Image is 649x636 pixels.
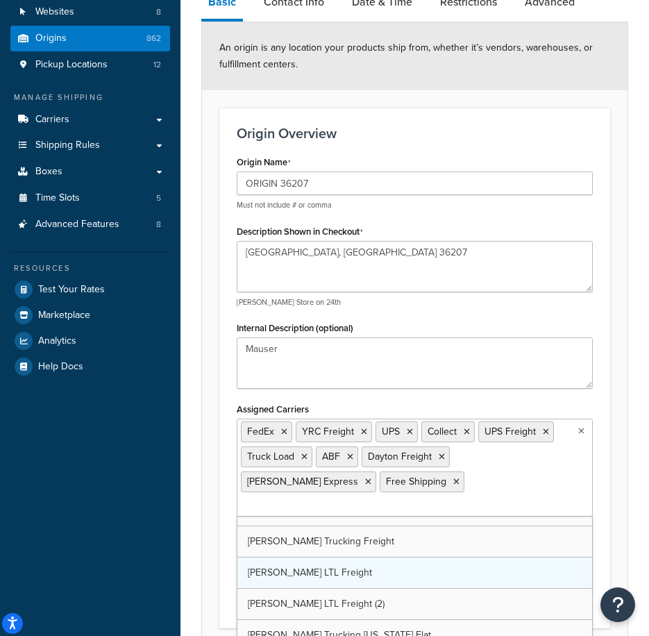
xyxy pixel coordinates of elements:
[237,337,593,389] textarea: Mauser
[219,40,593,72] span: An origin is any location your products ship from, whether it’s vendors, warehouses, or fulfillme...
[10,303,170,328] a: Marketplace
[10,277,170,302] a: Test Your Rates
[10,328,170,353] a: Analytics
[247,449,294,464] span: Truck Load
[10,185,170,211] li: Time Slots
[10,212,170,237] a: Advanced Features8
[10,92,170,103] div: Manage Shipping
[600,587,635,622] button: Open Resource Center
[35,192,80,204] span: Time Slots
[35,33,67,44] span: Origins
[237,297,593,308] p: [PERSON_NAME] Store on 24th
[237,526,592,557] a: [PERSON_NAME] Trucking Freight
[10,52,170,78] li: Pickup Locations
[156,6,161,18] span: 8
[38,284,105,296] span: Test Your Rates
[38,335,76,347] span: Analytics
[368,449,432,464] span: Dayton Freight
[382,424,400,439] span: UPS
[10,185,170,211] a: Time Slots5
[247,474,358,489] span: [PERSON_NAME] Express
[38,310,90,321] span: Marketplace
[156,219,161,231] span: 8
[10,262,170,274] div: Resources
[153,59,161,71] span: 12
[10,26,170,51] li: Origins
[237,241,593,292] textarea: [GEOGRAPHIC_DATA], [GEOGRAPHIC_DATA] 36207
[248,534,394,549] span: [PERSON_NAME] Trucking Freight
[10,159,170,185] a: Boxes
[237,200,593,210] p: Must not include # or comma
[386,474,446,489] span: Free Shipping
[35,59,108,71] span: Pickup Locations
[302,424,354,439] span: YRC Freight
[146,33,161,44] span: 862
[322,449,340,464] span: ABF
[10,354,170,379] a: Help Docs
[10,133,170,158] a: Shipping Rules
[237,589,592,619] a: [PERSON_NAME] LTL Freight (2)
[248,596,385,611] span: [PERSON_NAME] LTL Freight (2)
[10,52,170,78] a: Pickup Locations12
[237,157,291,168] label: Origin Name
[247,424,274,439] span: FedEx
[237,126,593,141] h3: Origin Overview
[35,114,69,126] span: Carriers
[35,166,62,178] span: Boxes
[10,26,170,51] a: Origins862
[484,424,536,439] span: UPS Freight
[35,140,100,151] span: Shipping Rules
[156,192,161,204] span: 5
[237,323,353,333] label: Internal Description (optional)
[10,107,170,133] a: Carriers
[10,212,170,237] li: Advanced Features
[428,424,457,439] span: Collect
[35,6,74,18] span: Websites
[237,226,363,237] label: Description Shown in Checkout
[38,361,83,373] span: Help Docs
[35,219,119,231] span: Advanced Features
[237,404,309,415] label: Assigned Carriers
[237,558,592,588] a: [PERSON_NAME] LTL Freight
[248,565,372,580] span: [PERSON_NAME] LTL Freight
